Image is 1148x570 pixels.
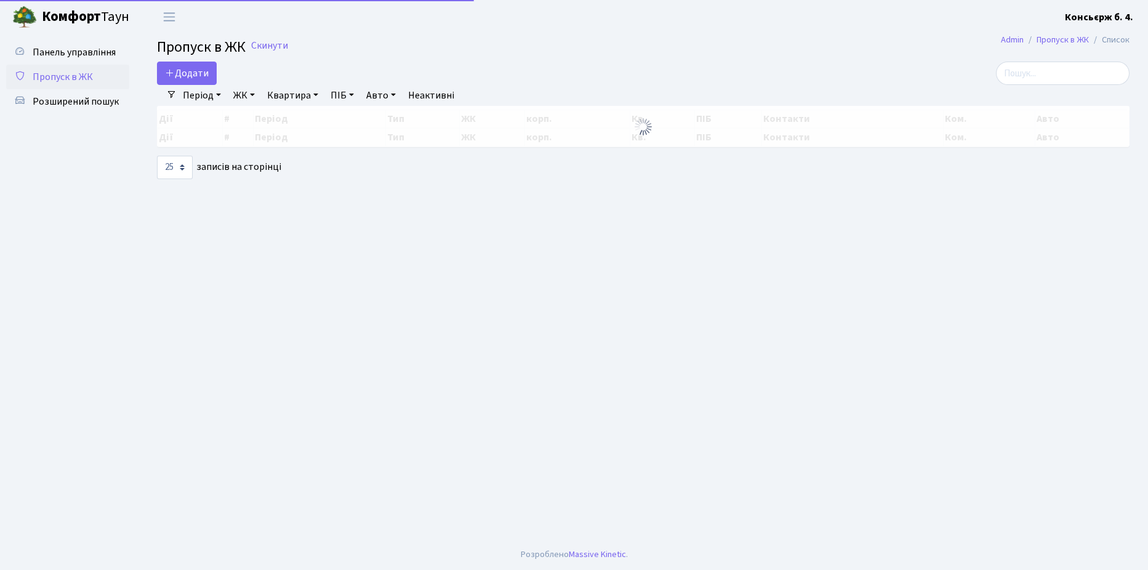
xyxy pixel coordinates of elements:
a: Massive Kinetic [569,548,626,561]
span: Пропуск в ЖК [157,36,246,58]
a: Авто [361,85,401,106]
a: Панель управління [6,40,129,65]
label: записів на сторінці [157,156,281,179]
a: ПІБ [326,85,359,106]
a: Квартира [262,85,323,106]
a: Admin [1001,33,1024,46]
li: Список [1089,33,1130,47]
span: Панель управління [33,46,116,59]
span: Додати [165,66,209,80]
select: записів на сторінці [157,156,193,179]
span: Розширений пошук [33,95,119,108]
span: Таун [42,7,129,28]
a: Період [178,85,226,106]
span: Пропуск в ЖК [33,70,93,84]
input: Пошук... [996,62,1130,85]
a: Консьєрж б. 4. [1065,10,1133,25]
b: Консьєрж б. 4. [1065,10,1133,24]
a: Пропуск в ЖК [1037,33,1089,46]
button: Переключити навігацію [154,7,185,27]
a: Додати [157,62,217,85]
a: Неактивні [403,85,459,106]
img: Обробка... [633,117,653,137]
div: Розроблено . [521,548,628,561]
nav: breadcrumb [982,27,1148,53]
a: Розширений пошук [6,89,129,114]
img: logo.png [12,5,37,30]
a: Пропуск в ЖК [6,65,129,89]
a: ЖК [228,85,260,106]
a: Скинути [251,40,288,52]
b: Комфорт [42,7,101,26]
